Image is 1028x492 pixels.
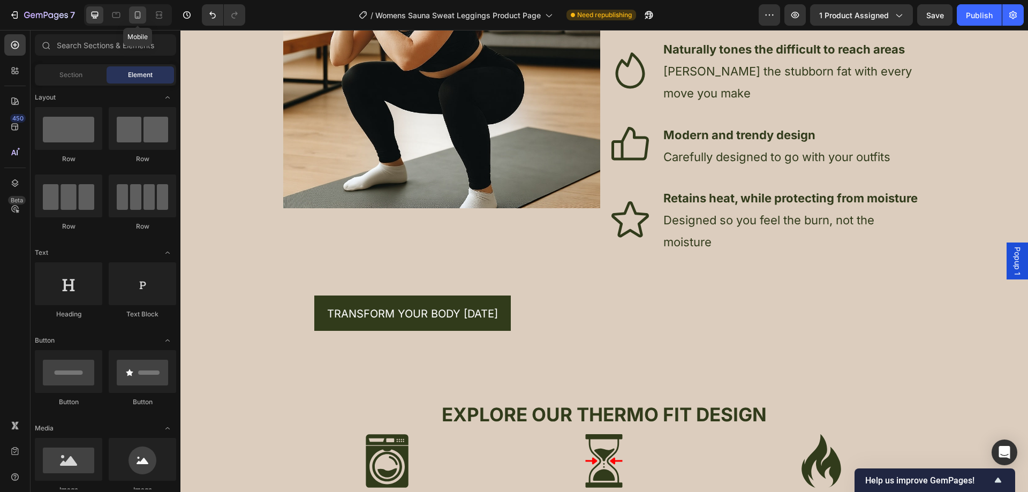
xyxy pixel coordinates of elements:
[35,34,176,56] input: Search Sections & Elements
[180,30,1028,492] iframe: Design area
[338,460,509,478] strong: Compression fit design
[483,98,635,112] strong: Modern and trendy design
[865,474,1004,487] button: Show survey - Help us improve GemPages!
[147,277,318,290] span: TRANSFORM YOUR BODY [DATE]
[109,309,176,319] div: Text Block
[35,397,102,407] div: Button
[35,248,48,258] span: Text
[128,70,153,80] span: Element
[371,10,373,21] span: /
[138,460,275,478] strong: Machine washable
[10,114,26,123] div: 450
[4,4,80,26] button: 7
[109,154,176,164] div: Row
[103,372,745,398] h2: EXPLORE OUR THERMO FIT DESIGN
[957,4,1002,26] button: Publish
[134,266,330,301] a: TRANSFORM YOUR BODY [DATE]
[819,10,889,21] span: 1 product assigned
[159,332,176,349] span: Toggle open
[483,12,724,26] strong: Naturally tones the difficult to reach areas
[483,34,731,70] span: [PERSON_NAME] the stubborn fat with every move you make
[35,154,102,164] div: Row
[577,10,632,20] span: Need republishing
[159,244,176,261] span: Toggle open
[483,120,710,134] span: Carefully designed to go with your outfits
[917,4,953,26] button: Save
[966,10,993,21] div: Publish
[35,93,56,102] span: Layout
[202,4,245,26] div: Undo/Redo
[538,460,744,478] strong: Burn calories up to x3 faster
[109,222,176,231] div: Row
[810,4,913,26] button: 1 product assigned
[70,9,75,21] p: 7
[375,10,541,21] span: Womens Sauna Sweat Leggings Product Page
[35,222,102,231] div: Row
[992,440,1017,465] div: Open Intercom Messenger
[59,70,82,80] span: Section
[35,336,55,345] span: Button
[483,183,694,219] span: Designed so you feel the burn, not the moisture
[159,89,176,106] span: Toggle open
[926,11,944,20] span: Save
[35,309,102,319] div: Heading
[8,196,26,205] div: Beta
[865,475,992,486] span: Help us improve GemPages!
[159,420,176,437] span: Toggle open
[35,423,54,433] span: Media
[832,217,842,245] span: Popup 1
[483,161,737,175] strong: Retains heat, while protecting from moisture
[109,397,176,407] div: Button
